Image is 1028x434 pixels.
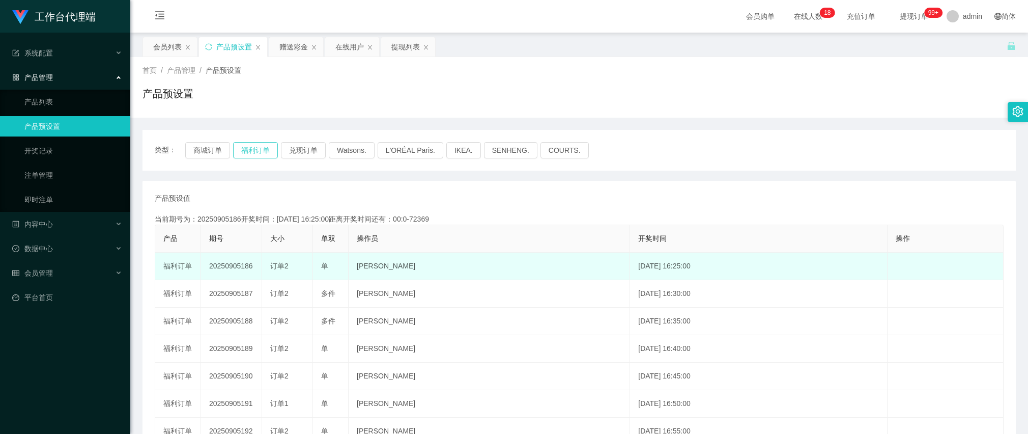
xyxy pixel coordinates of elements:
td: 福利订单 [155,363,201,390]
td: [DATE] 16:45:00 [630,363,888,390]
i: 图标: table [12,269,19,277]
a: 即时注单 [24,189,122,210]
td: [PERSON_NAME] [349,253,630,280]
span: 订单2 [270,289,289,297]
p: 8 [827,8,831,18]
span: 期号 [209,234,223,242]
span: 操作 [896,234,910,242]
td: 20250905186 [201,253,262,280]
div: 在线用户 [335,37,364,57]
td: 20250905189 [201,335,262,363]
i: 图标: close [423,44,429,50]
td: [PERSON_NAME] [349,390,630,418]
button: 福利订单 [233,142,278,158]
td: [DATE] 16:25:00 [630,253,888,280]
div: 当前期号为：20250905186开奖时间：[DATE] 16:25:00距离开奖时间还有：00:0-72369 [155,214,1004,225]
span: 单 [321,399,328,408]
span: 会员管理 [12,269,53,277]
span: 产品管理 [167,66,195,74]
td: [DATE] 16:30:00 [630,280,888,308]
span: 单双 [321,234,335,242]
td: [PERSON_NAME] [349,280,630,308]
td: [DATE] 16:35:00 [630,308,888,335]
i: 图标: close [185,44,191,50]
span: / [161,66,163,74]
i: 图标: profile [12,221,19,228]
span: 提现订单 [895,13,933,20]
a: 产品列表 [24,92,122,112]
i: 图标: close [367,44,373,50]
span: 单 [321,262,328,270]
td: [PERSON_NAME] [349,335,630,363]
span: 订单2 [270,344,289,352]
span: 在线人数 [789,13,827,20]
span: 订单2 [270,317,289,325]
span: 类型： [155,142,185,158]
span: 操作员 [357,234,378,242]
i: 图标: setting [1012,106,1023,117]
sup: 18 [820,8,835,18]
button: 兑现订单 [281,142,326,158]
i: 图标: close [311,44,317,50]
span: 首页 [142,66,157,74]
a: 图标: dashboard平台首页 [12,287,122,308]
span: 多件 [321,289,335,297]
a: 开奖记录 [24,141,122,161]
span: 产品管理 [12,73,53,82]
i: 图标: menu-fold [142,1,177,33]
span: 充值订单 [842,13,880,20]
td: 20250905187 [201,280,262,308]
td: [PERSON_NAME] [349,308,630,335]
span: 开奖时间 [638,234,667,242]
button: SENHENG. [484,142,537,158]
div: 提现列表 [391,37,420,57]
p: 1 [824,8,827,18]
i: 图标: sync [205,43,212,50]
button: Watsons. [329,142,375,158]
i: 图标: appstore-o [12,74,19,81]
span: 大小 [270,234,284,242]
h1: 工作台代理端 [35,1,96,33]
td: 20250905191 [201,390,262,418]
button: IKEA. [446,142,481,158]
button: L'ORÉAL Paris. [378,142,443,158]
span: 产品预设置 [206,66,241,74]
i: 图标: close [255,44,261,50]
td: [DATE] 16:50:00 [630,390,888,418]
span: 内容中心 [12,220,53,228]
div: 产品预设置 [216,37,252,57]
span: 产品预设值 [155,193,190,204]
sup: 1083 [924,8,943,18]
span: 产品 [163,234,178,242]
a: 产品预设置 [24,116,122,137]
span: 多件 [321,317,335,325]
span: 单 [321,344,328,352]
span: 系统配置 [12,49,53,57]
a: 注单管理 [24,165,122,185]
h1: 产品预设置 [142,86,193,101]
i: 图标: form [12,49,19,57]
td: 福利订单 [155,308,201,335]
a: 工作台代理端 [12,12,96,20]
img: logo.9652507e.png [12,10,28,24]
div: 会员列表 [153,37,182,57]
button: 商城订单 [185,142,230,158]
i: 图标: global [994,13,1002,20]
td: 20250905190 [201,363,262,390]
i: 图标: check-circle-o [12,245,19,252]
div: 赠送彩金 [279,37,308,57]
span: 单 [321,372,328,380]
span: / [199,66,202,74]
span: 订单1 [270,399,289,408]
td: 20250905188 [201,308,262,335]
span: 订单2 [270,372,289,380]
td: 福利订单 [155,280,201,308]
td: 福利订单 [155,335,201,363]
td: 福利订单 [155,253,201,280]
span: 数据中心 [12,245,53,253]
button: COURTS. [540,142,589,158]
span: 订单2 [270,262,289,270]
td: [DATE] 16:40:00 [630,335,888,363]
td: [PERSON_NAME] [349,363,630,390]
i: 图标: unlock [1007,41,1016,50]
